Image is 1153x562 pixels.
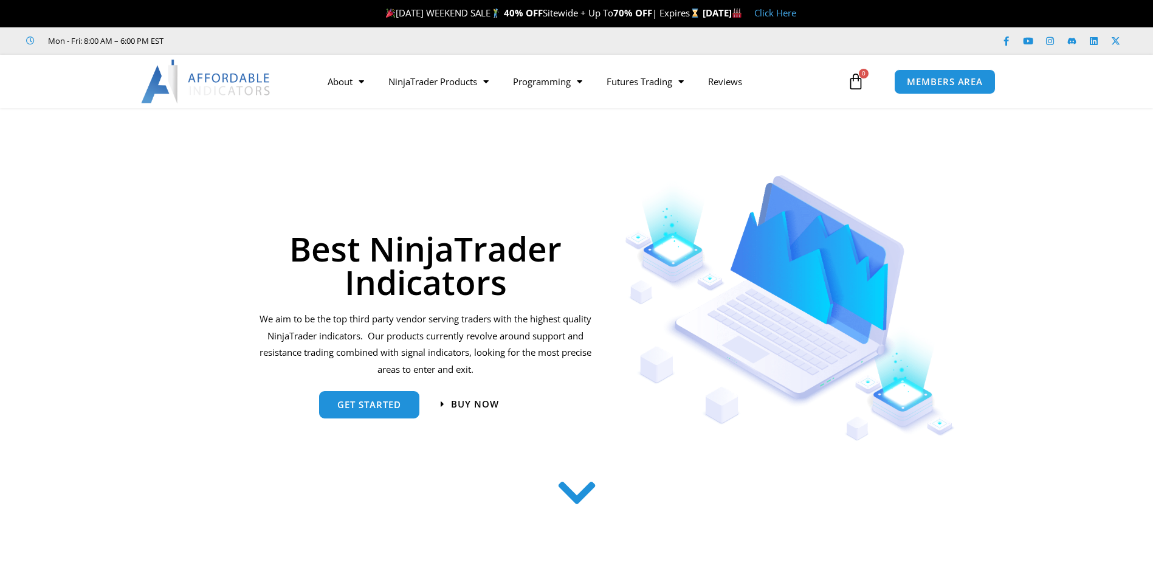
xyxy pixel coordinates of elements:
img: 🏌️‍♂️ [491,9,500,18]
a: MEMBERS AREA [894,69,996,94]
nav: Menu [315,68,844,95]
a: NinjaTrader Products [376,68,501,95]
img: ⌛ [690,9,700,18]
strong: [DATE] [703,7,742,19]
a: 0 [829,64,883,99]
span: [DATE] WEEKEND SALE Sitewide + Up To | Expires [383,7,702,19]
a: Buy now [441,400,499,409]
a: About [315,68,376,95]
a: Reviews [696,68,754,95]
span: MEMBERS AREA [907,77,983,86]
span: Buy now [451,400,499,409]
strong: 40% OFF [504,7,543,19]
a: get started [319,391,419,418]
a: Futures Trading [594,68,696,95]
a: Click Here [754,7,796,19]
img: 🏭 [732,9,742,18]
h1: Best NinjaTrader Indicators [258,232,594,299]
img: LogoAI | Affordable Indicators – NinjaTrader [141,60,272,103]
iframe: Customer reviews powered by Trustpilot [181,35,363,47]
p: We aim to be the top third party vendor serving traders with the highest quality NinjaTrader indi... [258,311,594,378]
span: get started [337,400,401,409]
a: Programming [501,68,594,95]
img: Indicators 1 | Affordable Indicators – NinjaTrader [625,175,955,441]
img: 🎉 [386,9,395,18]
strong: 70% OFF [613,7,652,19]
span: 0 [859,69,869,78]
span: Mon - Fri: 8:00 AM – 6:00 PM EST [45,33,163,48]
